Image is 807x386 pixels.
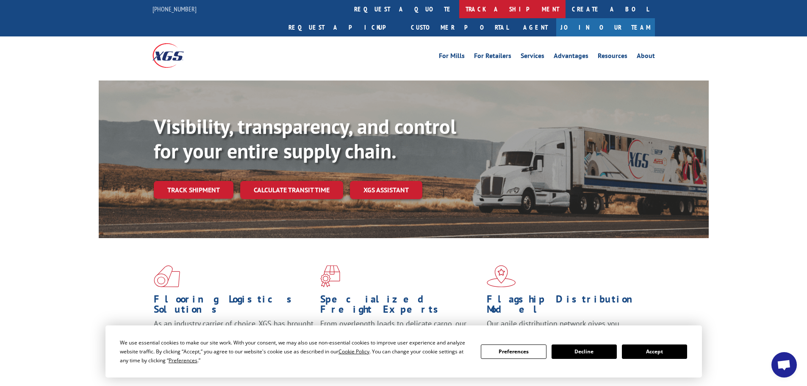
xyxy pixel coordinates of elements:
[554,53,588,62] a: Advantages
[637,53,655,62] a: About
[154,265,180,287] img: xgs-icon-total-supply-chain-intelligence-red
[320,265,340,287] img: xgs-icon-focused-on-flooring-red
[320,319,480,356] p: From overlength loads to delicate cargo, our experienced staff knows the best way to move your fr...
[521,53,544,62] a: Services
[487,319,643,339] span: Our agile distribution network gives you nationwide inventory management on demand.
[350,181,422,199] a: XGS ASSISTANT
[552,344,617,359] button: Decline
[154,181,233,199] a: Track shipment
[120,338,471,365] div: We use essential cookies to make our site work. With your consent, we may also use non-essential ...
[338,348,369,355] span: Cookie Policy
[105,325,702,378] div: Cookie Consent Prompt
[169,357,197,364] span: Preferences
[320,294,480,319] h1: Specialized Freight Experts
[154,319,313,349] span: As an industry carrier of choice, XGS has brought innovation and dedication to flooring logistics...
[439,53,465,62] a: For Mills
[481,344,546,359] button: Preferences
[487,294,647,319] h1: Flagship Distribution Model
[240,181,343,199] a: Calculate transit time
[282,18,405,36] a: Request a pickup
[515,18,556,36] a: Agent
[474,53,511,62] a: For Retailers
[153,5,197,13] a: [PHONE_NUMBER]
[771,352,797,378] div: Open chat
[622,344,687,359] button: Accept
[487,265,516,287] img: xgs-icon-flagship-distribution-model-red
[154,294,314,319] h1: Flooring Logistics Solutions
[598,53,627,62] a: Resources
[556,18,655,36] a: Join Our Team
[405,18,515,36] a: Customer Portal
[154,113,456,164] b: Visibility, transparency, and control for your entire supply chain.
